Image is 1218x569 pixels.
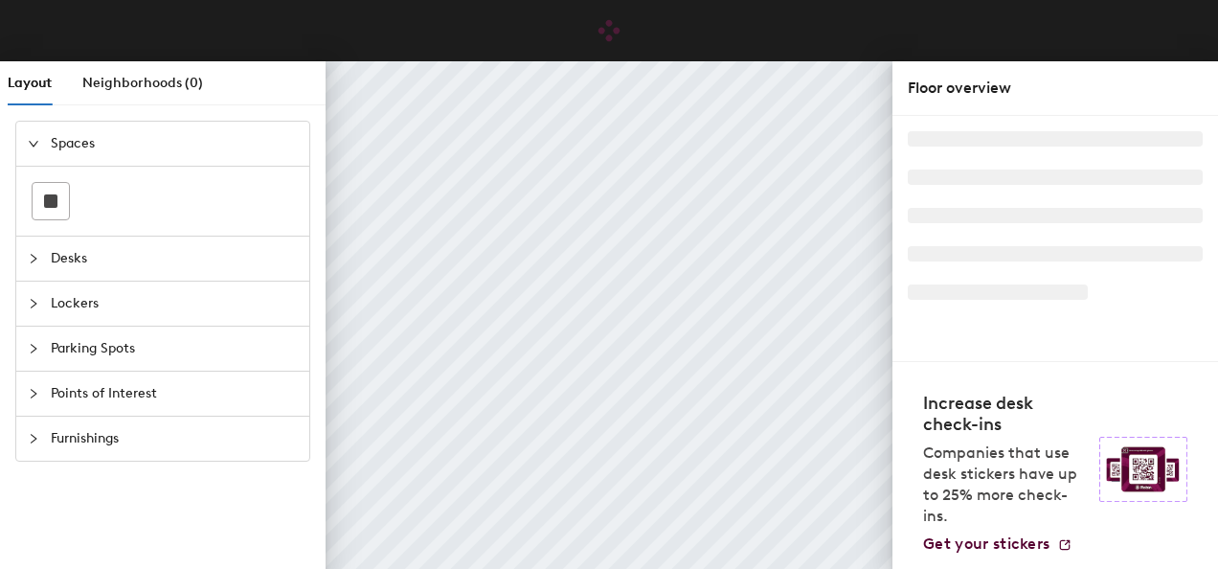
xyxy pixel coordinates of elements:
[51,372,298,416] span: Points of Interest
[923,535,1049,553] span: Get your stickers
[51,417,298,461] span: Furnishings
[923,393,1088,435] h4: Increase desk check-ins
[28,343,39,354] span: collapsed
[51,327,298,371] span: Parking Spots
[923,443,1088,527] p: Companies that use desk stickers have up to 25% more check-ins.
[28,298,39,309] span: collapsed
[908,77,1203,100] div: Floor overview
[923,535,1072,554] a: Get your stickers
[51,282,298,326] span: Lockers
[82,75,203,91] span: Neighborhoods (0)
[51,237,298,281] span: Desks
[28,138,39,149] span: expanded
[8,75,52,91] span: Layout
[51,122,298,166] span: Spaces
[28,388,39,399] span: collapsed
[1099,437,1187,502] img: Sticker logo
[28,253,39,264] span: collapsed
[28,433,39,444] span: collapsed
